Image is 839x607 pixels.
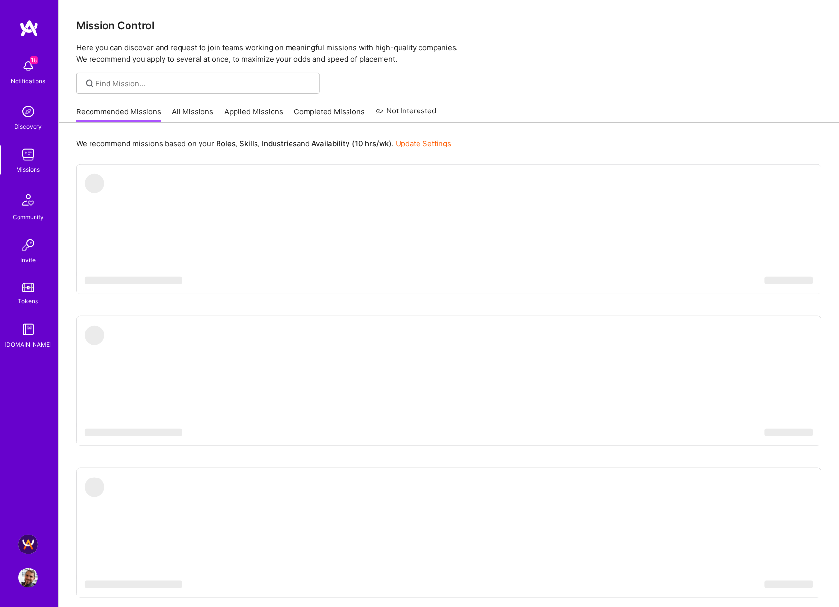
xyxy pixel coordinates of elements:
[16,535,40,554] a: A.Team: AIR
[376,105,437,123] a: Not Interested
[17,165,40,175] div: Missions
[239,139,258,148] b: Skills
[76,107,161,123] a: Recommended Missions
[18,568,38,588] img: User Avatar
[396,139,451,148] a: Update Settings
[84,78,95,89] i: icon SearchGrey
[15,121,42,131] div: Discovery
[19,19,39,37] img: logo
[216,139,236,148] b: Roles
[30,56,38,64] span: 18
[18,56,38,76] img: bell
[18,236,38,255] img: Invite
[11,76,46,86] div: Notifications
[5,339,52,349] div: [DOMAIN_NAME]
[76,138,451,148] p: We recommend missions based on your , , and .
[13,212,44,222] div: Community
[18,145,38,165] img: teamwork
[76,42,821,65] p: Here you can discover and request to join teams working on meaningful missions with high-quality ...
[18,296,38,306] div: Tokens
[294,107,365,123] a: Completed Missions
[172,107,214,123] a: All Missions
[96,78,312,89] input: Find Mission...
[18,102,38,121] img: discovery
[21,255,36,265] div: Invite
[224,107,283,123] a: Applied Missions
[16,568,40,588] a: User Avatar
[18,320,38,339] img: guide book
[18,535,38,554] img: A.Team: AIR
[22,283,34,292] img: tokens
[262,139,297,148] b: Industries
[17,188,40,212] img: Community
[76,19,821,32] h3: Mission Control
[311,139,392,148] b: Availability (10 hrs/wk)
